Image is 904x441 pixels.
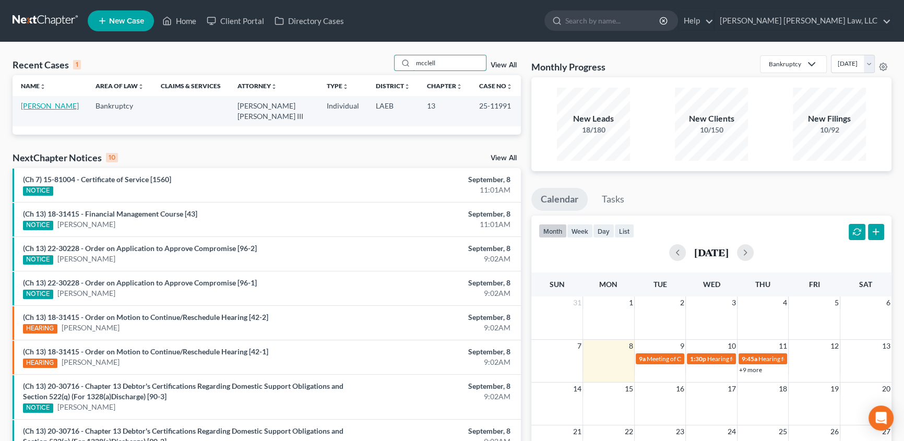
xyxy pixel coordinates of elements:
a: Home [157,11,201,30]
span: 16 [675,383,685,395]
a: +9 more [739,366,762,374]
a: Help [679,11,713,30]
div: Open Intercom Messenger [869,406,894,431]
div: NOTICE [23,403,53,413]
span: New Case [109,17,144,25]
i: unfold_more [271,84,277,90]
button: day [593,224,614,238]
div: September, 8 [355,381,510,391]
a: [PERSON_NAME] [57,219,115,230]
div: September, 8 [355,312,510,323]
span: 2 [679,296,685,309]
span: 1:30p [690,355,706,363]
span: 25 [778,425,788,438]
span: 4 [782,296,788,309]
div: NOTICE [23,290,53,299]
button: list [614,224,634,238]
div: 11:01AM [355,219,510,230]
span: 22 [624,425,634,438]
span: Meeting of Creditors for [PERSON_NAME] [647,355,763,363]
a: Districtunfold_more [376,82,410,90]
span: 11 [778,340,788,352]
div: 10/150 [675,125,748,135]
div: New Clients [675,113,748,125]
a: [PERSON_NAME] [62,323,120,333]
a: [PERSON_NAME] [57,288,115,299]
a: Attorneyunfold_more [237,82,277,90]
span: 5 [834,296,840,309]
span: 12 [829,340,840,352]
a: Chapterunfold_more [427,82,462,90]
div: 11:01AM [355,185,510,195]
span: 10 [727,340,737,352]
div: September, 8 [355,278,510,288]
div: September, 8 [355,209,510,219]
span: Hearing for [PERSON_NAME] [707,355,789,363]
div: 9:02AM [355,357,510,367]
i: unfold_more [506,84,513,90]
a: (Ch 13) 18-31415 - Order on Motion to Continue/Reschedule Hearing [42-2] [23,313,268,321]
span: 20 [881,383,891,395]
td: Individual [318,96,367,126]
a: View All [491,62,517,69]
a: Area of Lawunfold_more [96,82,144,90]
div: 9:02AM [355,391,510,402]
span: Fri [809,280,820,289]
div: Recent Cases [13,58,81,71]
div: 9:02AM [355,323,510,333]
span: 13 [881,340,891,352]
div: 18/180 [557,125,630,135]
span: Tue [653,280,667,289]
i: unfold_more [138,84,144,90]
div: 9:02AM [355,254,510,264]
a: (Ch 7) 15-81004 - Certificate of Service [1560] [23,175,171,184]
span: 9a [639,355,646,363]
span: Sat [859,280,872,289]
button: month [539,224,567,238]
span: Mon [599,280,617,289]
span: 18 [778,383,788,395]
button: week [567,224,593,238]
td: Bankruptcy [87,96,152,126]
span: 19 [829,383,840,395]
span: 24 [727,425,737,438]
a: (Ch 13) 22-30228 - Order on Application to Approve Compromise [96-1] [23,278,257,287]
a: Typeunfold_more [327,82,349,90]
div: September, 8 [355,347,510,357]
div: September, 8 [355,174,510,185]
div: 10 [106,153,118,162]
span: 14 [572,383,582,395]
span: Hearing for [PERSON_NAME] & [PERSON_NAME] [758,355,895,363]
i: unfold_more [404,84,410,90]
a: Directory Cases [269,11,349,30]
a: [PERSON_NAME] [57,254,115,264]
i: unfold_more [456,84,462,90]
a: Client Portal [201,11,269,30]
div: HEARING [23,324,57,333]
a: Calendar [531,188,588,211]
a: Tasks [592,188,634,211]
span: 3 [731,296,737,309]
span: 1 [628,296,634,309]
span: Sun [550,280,565,289]
span: 26 [829,425,840,438]
span: 9:45a [742,355,757,363]
a: [PERSON_NAME] [PERSON_NAME] Law, LLC [715,11,891,30]
span: 15 [624,383,634,395]
h2: [DATE] [694,247,729,258]
input: Search by name... [413,55,486,70]
a: (Ch 13) 20-30716 - Chapter 13 Debtor's Certifications Regarding Domestic Support Obligations and ... [23,382,343,401]
div: NOTICE [23,221,53,230]
span: Thu [755,280,770,289]
div: 9:02AM [355,288,510,299]
td: 25-11991 [471,96,521,126]
td: [PERSON_NAME] [PERSON_NAME] III [229,96,318,126]
i: unfold_more [342,84,349,90]
div: NextChapter Notices [13,151,118,164]
a: Case Nounfold_more [479,82,513,90]
h3: Monthly Progress [531,61,605,73]
span: 9 [679,340,685,352]
i: unfold_more [40,84,46,90]
a: [PERSON_NAME] [21,101,79,110]
span: 21 [572,425,582,438]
